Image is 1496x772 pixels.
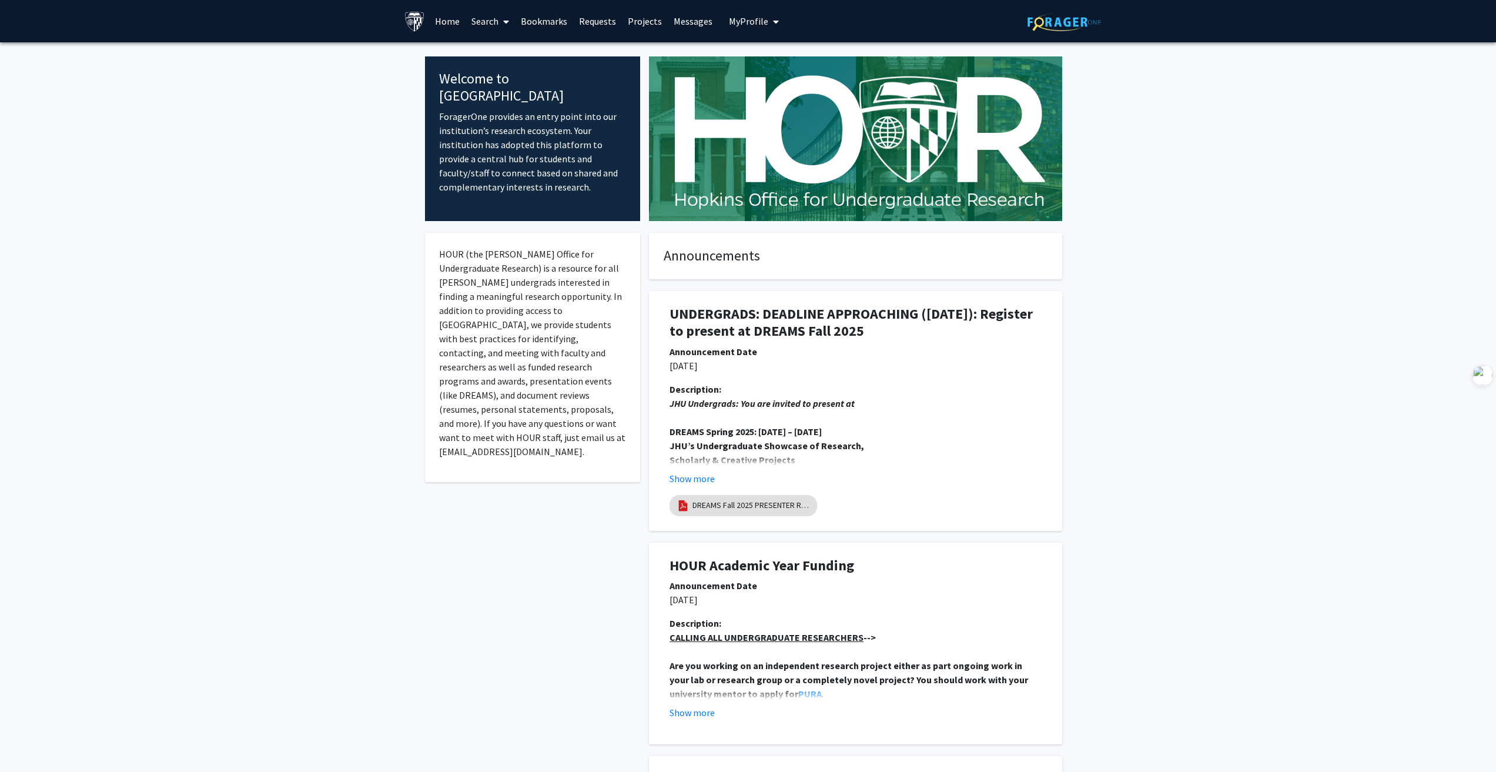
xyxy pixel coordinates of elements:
strong: Are you working on an independent research project either as part ongoing work in your lab or res... [670,660,1030,700]
h4: Announcements [664,248,1047,265]
a: Requests [573,1,622,42]
a: Messages [668,1,718,42]
a: Projects [622,1,668,42]
img: Johns Hopkins University Logo [404,11,425,32]
h1: HOUR Academic Year Funding [670,557,1042,574]
img: ForagerOne Logo [1028,13,1101,31]
div: Description: [670,382,1042,396]
a: Home [429,1,466,42]
p: . [670,659,1042,701]
u: CALLING ALL UNDERGRADUATE RESEARCHERS [670,631,864,643]
p: HOUR (the [PERSON_NAME] Office for Undergraduate Research) is a resource for all [PERSON_NAME] un... [439,247,627,459]
p: ForagerOne provides an entry point into our institution’s research ecosystem. Your institution ha... [439,109,627,194]
a: DREAMS Fall 2025 PRESENTER Registration [692,499,810,512]
em: JHU Undergrads: You are invited to present at [670,397,855,409]
p: [DATE] [670,359,1042,373]
strong: JHU’s Undergraduate Showcase of Research, [670,440,864,452]
button: Show more [670,472,715,486]
h4: Welcome to [GEOGRAPHIC_DATA] [439,71,627,105]
iframe: Chat [9,719,50,763]
h1: UNDERGRADS: DEADLINE APPROACHING ([DATE]): Register to present at DREAMS Fall 2025 [670,306,1042,340]
div: Description: [670,616,1042,630]
img: Cover Image [649,56,1062,221]
strong: DREAMS Spring 2025: [DATE] – [DATE] [670,426,822,437]
a: PURA [798,688,822,700]
img: pdf_icon.png [677,499,690,512]
a: Bookmarks [515,1,573,42]
span: My Profile [729,15,768,27]
button: Show more [670,706,715,720]
div: Announcement Date [670,345,1042,359]
strong: --> [670,631,876,643]
p: [DATE] [670,593,1042,607]
div: Announcement Date [670,579,1042,593]
a: Search [466,1,515,42]
strong: Scholarly & Creative Projects [670,454,795,466]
